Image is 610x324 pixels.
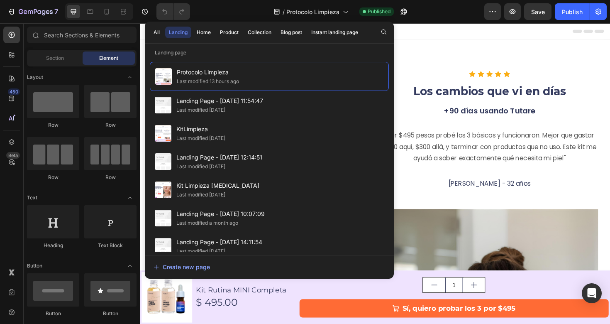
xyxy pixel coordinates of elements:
[368,8,390,15] span: Published
[89,245,196,273] h1: Kit Rutina MINI Completa
[177,67,239,77] span: Protocolo Limpieza
[176,134,225,142] div: Last modified [DATE]
[84,310,137,317] div: Button
[84,121,137,129] div: Row
[27,121,79,129] div: Row
[176,96,263,106] span: Landing Page - [DATE] 11:54:47
[256,113,484,149] p: "Por $495 pesos probé los 3 básicos y funcionaron. Mejor que gastar $200 aquí, $300 allá, y termi...
[244,27,275,38] button: Collection
[27,74,43,81] span: Layout
[27,262,42,270] span: Button
[193,27,215,38] button: Home
[177,77,239,86] div: Last modified 13 hours ago
[311,29,358,36] div: Instant landing page
[3,3,62,20] button: 7
[283,7,285,16] span: /
[54,7,58,17] p: 7
[123,259,137,272] span: Toggle open
[176,181,259,191] span: Kit Limpieza [MEDICAL_DATA]
[176,124,225,134] span: KitLimpieza
[286,7,339,16] span: Protocolo Limpieza
[27,310,79,317] div: Button
[555,3,590,20] button: Publish
[27,174,79,181] div: Row
[300,269,323,285] button: decrement
[289,65,451,79] span: Los cambios que vi en días
[84,174,137,181] div: Row
[176,152,262,162] span: Landing Page - [DATE] 12:14:51
[524,3,551,20] button: Save
[169,292,496,312] button: Sí, quiero probar los 3 por $495
[153,259,386,275] button: Create new page
[14,161,242,215] p: Compraste limpiadores que te dejan la piel tirante. Tónicos que no hidratan nada. Tratamientos qu...
[13,50,243,147] h2: ¿Harta de tirar tu dinero en productos que no sirven?
[342,269,366,285] button: increment
[323,269,342,285] input: quantity
[59,288,166,303] div: $ 495.00
[165,27,191,38] button: Landing
[277,27,306,38] button: Blog post
[150,27,163,38] button: All
[27,27,137,43] input: Search Sections & Elements
[197,29,211,36] div: Home
[531,8,545,15] span: Save
[220,29,239,36] div: Product
[6,152,20,159] div: Beta
[582,283,602,303] div: Open Intercom Messenger
[46,54,64,62] span: Section
[176,219,238,227] div: Last modified a month ago
[176,209,265,219] span: Landing Page - [DATE] 10:07:09
[154,29,160,36] div: All
[176,106,225,114] div: Last modified [DATE]
[99,54,118,62] span: Element
[123,191,137,204] span: Toggle open
[84,242,137,249] div: Text Block
[90,232,141,242] span: ENVIO GRATIS
[176,237,262,247] span: Landing Page - [DATE] 14:11:54
[256,164,484,176] p: [PERSON_NAME] - 32 años
[176,247,225,255] div: Last modified [DATE]
[307,27,362,38] button: Instant landing page
[27,194,37,201] span: Text
[169,29,188,36] div: Landing
[123,71,137,84] span: Toggle open
[278,297,398,307] div: Sí, quiero probar los 3 por $495
[248,29,271,36] div: Collection
[27,242,79,249] div: Heading
[281,29,302,36] div: Blog post
[154,263,210,271] div: Create new page
[59,277,166,288] a: Kit Rutina MINI Completa
[156,3,190,20] div: Undo/Redo
[562,7,583,16] div: Publish
[176,162,225,171] div: Last modified [DATE]
[8,88,20,95] div: 450
[256,88,484,98] p: +90 días usando Tutare
[145,49,394,57] p: Landing page
[216,27,242,38] button: Product
[176,191,225,199] div: Last modified [DATE]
